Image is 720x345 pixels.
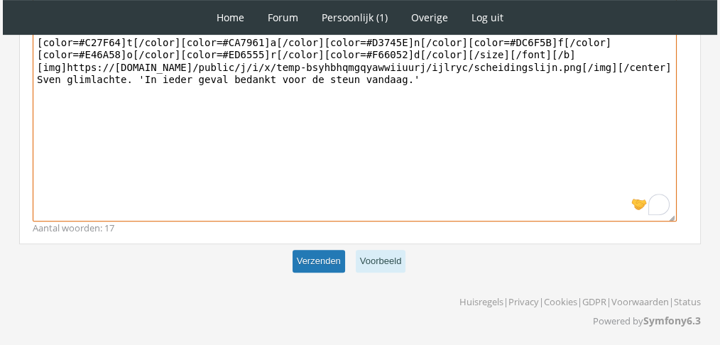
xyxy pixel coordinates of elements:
strong: 6.3 [687,314,701,327]
div: Aantal woorden: 17 [33,221,687,235]
a: Symfony6.3 [643,314,701,327]
a: Status [674,295,701,308]
button: Verzenden [293,250,345,273]
p: Powered by [459,309,701,333]
a: GDPR [582,295,606,308]
a: Privacy [508,295,539,308]
button: Voorbeeld [356,250,406,273]
a: Cookies [544,295,577,308]
a: Huisregels [459,295,503,308]
a: Voorwaarden [611,295,669,308]
p: | | | | | [459,290,701,309]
